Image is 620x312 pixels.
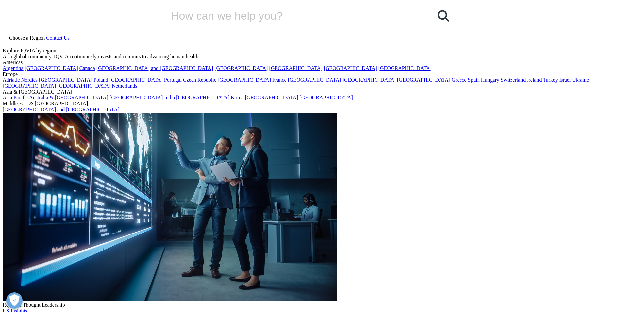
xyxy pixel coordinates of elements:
a: [GEOGRAPHIC_DATA] [57,83,110,89]
a: [GEOGRAPHIC_DATA] [343,77,396,83]
img: 2093_analyzing-data-using-big-screen-display-and-laptop.png [3,113,337,301]
a: France [272,77,287,83]
a: [GEOGRAPHIC_DATA] [109,77,163,83]
a: Canada [79,65,95,71]
a: Poland [93,77,108,83]
a: [GEOGRAPHIC_DATA] [214,65,268,71]
a: India [164,95,175,100]
div: Europe [3,71,617,77]
a: Israel [559,77,571,83]
a: Greece [452,77,466,83]
a: [GEOGRAPHIC_DATA] [25,65,78,71]
a: [GEOGRAPHIC_DATA] [39,77,92,83]
a: Search [433,6,453,26]
a: Hungary [481,77,499,83]
a: [GEOGRAPHIC_DATA] [300,95,353,100]
a: [GEOGRAPHIC_DATA] and [GEOGRAPHIC_DATA] [3,107,119,112]
input: Search [167,6,415,26]
a: Spain [468,77,479,83]
a: [GEOGRAPHIC_DATA] and [GEOGRAPHIC_DATA] [96,65,213,71]
a: Netherlands [112,83,137,89]
a: Ukraine [572,77,589,83]
a: Contact Us [46,35,70,41]
a: Australia & [GEOGRAPHIC_DATA] [29,95,108,100]
a: [GEOGRAPHIC_DATA] [218,77,271,83]
div: Americas [3,60,617,65]
div: As a global community, IQVIA continuously invests and commits to advancing human health. [3,54,617,60]
div: Asia & [GEOGRAPHIC_DATA] [3,89,617,95]
a: [GEOGRAPHIC_DATA] [397,77,450,83]
a: Turkey [543,77,558,83]
a: [GEOGRAPHIC_DATA] [269,65,322,71]
button: Ouvrir le centre de préférences [6,292,23,309]
a: Switzerland [501,77,526,83]
a: Ireland [527,77,542,83]
a: Asia Pacific [3,95,28,100]
a: Nordics [21,77,38,83]
a: [GEOGRAPHIC_DATA] [245,95,298,100]
svg: Search [438,10,449,22]
a: Argentina [3,65,24,71]
a: Portugal [164,77,182,83]
span: Choose a Region [9,35,45,41]
a: [GEOGRAPHIC_DATA] [109,95,163,100]
a: [GEOGRAPHIC_DATA] [378,65,432,71]
div: Explore IQVIA by region [3,48,617,54]
a: [GEOGRAPHIC_DATA] [288,77,341,83]
a: Czech Republic [183,77,216,83]
a: Korea [231,95,243,100]
div: Regional Thought Leadership [3,302,617,308]
a: [GEOGRAPHIC_DATA] [324,65,377,71]
div: Middle East & [GEOGRAPHIC_DATA] [3,101,617,107]
a: Adriatic [3,77,20,83]
a: [GEOGRAPHIC_DATA] [3,83,56,89]
a: [GEOGRAPHIC_DATA] [176,95,229,100]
